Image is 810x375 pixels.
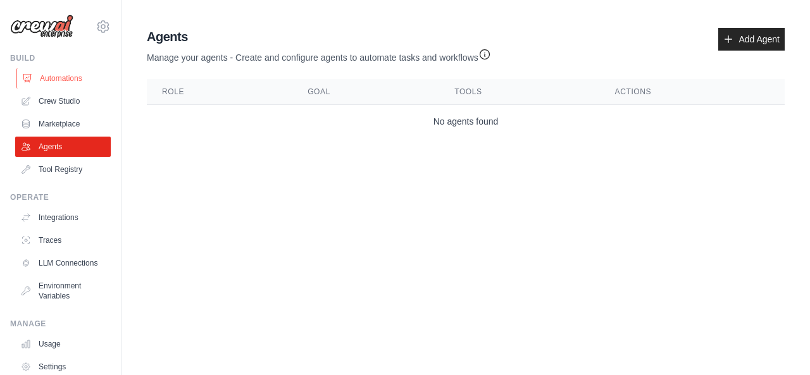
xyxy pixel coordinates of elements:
[15,137,111,157] a: Agents
[15,230,111,250] a: Traces
[15,253,111,273] a: LLM Connections
[15,334,111,354] a: Usage
[10,15,73,39] img: Logo
[15,276,111,306] a: Environment Variables
[147,79,292,105] th: Role
[15,207,111,228] a: Integrations
[10,319,111,329] div: Manage
[15,114,111,134] a: Marketplace
[147,105,785,138] td: No agents found
[16,68,112,89] a: Automations
[147,28,491,46] h2: Agents
[439,79,599,105] th: Tools
[15,91,111,111] a: Crew Studio
[10,192,111,202] div: Operate
[292,79,439,105] th: Goal
[718,28,785,51] a: Add Agent
[15,159,111,180] a: Tool Registry
[600,79,785,105] th: Actions
[10,53,111,63] div: Build
[147,46,491,64] p: Manage your agents - Create and configure agents to automate tasks and workflows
